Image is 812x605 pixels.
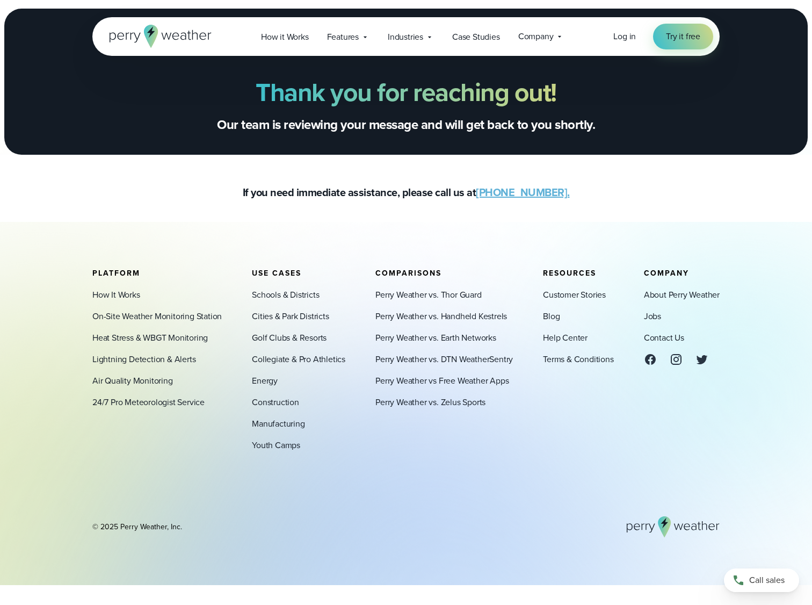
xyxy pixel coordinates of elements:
span: Industries [388,31,423,44]
span: Try it free [666,30,700,43]
h2: If you need immediate assistance, please call us at [243,185,570,200]
a: Lightning Detection & Alerts [92,353,195,366]
a: How it Works [252,26,318,48]
a: Contact Us [644,332,684,344]
a: Customer Stories [543,289,606,301]
a: On-Site Weather Monitoring Station [92,310,222,323]
span: Use Cases [252,268,301,279]
span: Resources [543,268,596,279]
a: Air Quality Monitoring [92,374,173,387]
span: Call sales [749,574,785,587]
a: Help Center [543,332,588,344]
h2: Our team is reviewing your message and will get back to you shortly. [217,116,595,133]
a: Blog [543,310,560,323]
a: Perry Weather vs Free Weather Apps [375,374,509,387]
a: Energy [252,374,278,387]
a: Terms & Conditions [543,353,613,366]
span: Comparisons [375,268,441,279]
a: Case Studies [443,26,509,48]
span: Company [518,30,554,43]
a: Schools & Districts [252,289,319,301]
span: Platform [92,268,140,279]
a: Youth Camps [252,439,300,452]
a: Perry Weather vs. Thor Guard [375,289,481,301]
span: Company [644,268,689,279]
a: Log in [613,30,636,43]
span: Features [327,31,359,44]
a: Jobs [644,310,661,323]
a: About Perry Weather [644,289,720,301]
a: 24/7 Pro Meteorologist Service [92,396,205,409]
a: Construction [252,396,299,409]
span: Log in [613,30,636,42]
a: Perry Weather vs. DTN WeatherSentry [375,353,513,366]
a: Manufacturing [252,417,305,430]
a: Perry Weather vs. Handheld Kestrels [375,310,507,323]
a: Call sales [724,568,799,592]
a: Try it free [653,24,713,49]
a: Perry Weather vs. Earth Networks [375,332,496,344]
span: Case Studies [452,31,500,44]
a: Collegiate & Pro Athletics [252,353,345,366]
span: How it Works [261,31,309,44]
a: Perry Weather vs. Zelus Sports [375,396,485,409]
a: Cities & Park Districts [252,310,329,323]
a: How It Works [92,289,140,301]
div: © 2025 Perry Weather, Inc. [92,522,182,532]
a: Heat Stress & WBGT Monitoring [92,332,208,344]
b: Thank you for reaching out! [256,73,556,111]
a: Golf Clubs & Resorts [252,332,327,344]
a: [PHONE_NUMBER]. [476,184,570,200]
